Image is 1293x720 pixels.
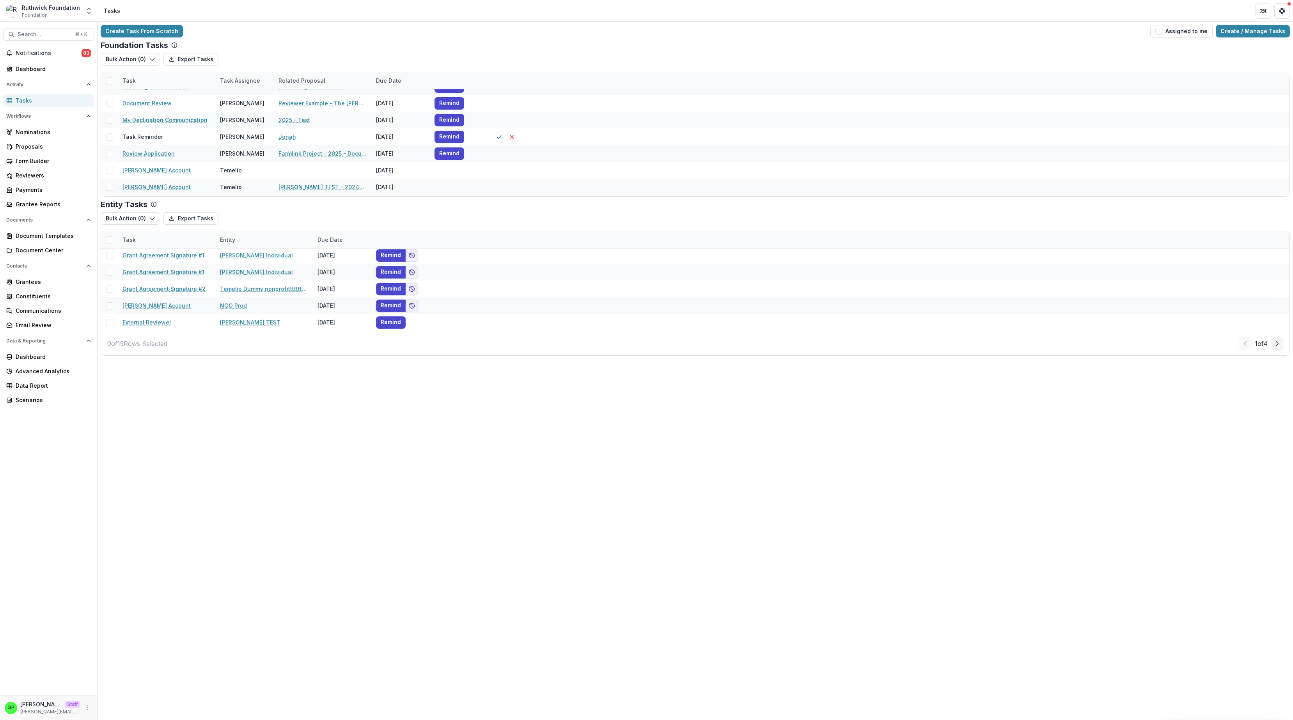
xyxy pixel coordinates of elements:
button: Add to friends [406,283,418,295]
button: Assigned to me [1150,25,1213,37]
button: Open Documents [3,214,94,226]
button: Add to friends [406,249,418,262]
button: Open Data & Reporting [3,335,94,347]
div: Task Assignee [215,72,274,89]
p: 0 of 15 Rows Selected [107,339,167,348]
div: Due Date [371,72,430,89]
span: Notifications [16,50,82,57]
button: Remind [376,283,406,295]
div: [PERSON_NAME] [220,116,264,124]
div: [DATE] [371,128,430,145]
div: [PERSON_NAME] [220,133,264,141]
button: Remind [376,266,406,278]
div: Temelio [220,183,242,191]
a: Scenarios [3,394,94,406]
div: Document Templates [16,232,88,240]
div: Task [118,72,215,89]
a: [PERSON_NAME] Account [122,301,191,310]
a: Proposals [3,140,94,153]
span: Documents [6,217,83,223]
div: Due Date [313,231,371,248]
span: Contacts [6,263,83,269]
a: Grantee Reports [3,198,94,211]
div: [DATE] [371,179,430,195]
div: Entity [215,231,313,248]
div: Related Proposal [274,72,371,89]
button: Open entity switcher [83,3,94,19]
a: Create Task From Scratch [101,25,183,37]
button: Complete [493,131,505,143]
div: Scenarios [16,396,88,404]
span: Activity [6,82,83,87]
span: Data & Reporting [6,338,83,344]
div: Communications [16,307,88,315]
button: Remind [376,316,406,329]
div: [PERSON_NAME] [220,149,264,158]
div: Email Review [16,321,88,329]
a: Document Center [3,244,94,257]
button: Add to friends [406,300,418,312]
div: [DATE] [371,95,430,112]
p: Entity Tasks [101,200,147,209]
button: Partners [1256,3,1271,19]
p: Task Reminder [122,133,163,141]
div: [DATE] [313,280,371,297]
div: [DATE] [371,162,430,179]
a: Grant Agreement Signature #1 [122,268,204,276]
div: Task [118,231,215,248]
div: [DATE] [313,314,371,331]
div: Grantees [16,278,88,286]
button: Remind [435,131,464,143]
p: [PERSON_NAME] [20,700,62,708]
button: Remind [435,97,464,110]
div: Task Assignee [215,76,265,85]
div: Form Builder [16,157,88,165]
div: Proposals [16,142,88,151]
a: [PERSON_NAME] Individual [220,251,293,259]
div: Data Report [16,381,88,390]
div: Constituents [16,292,88,300]
div: Tasks [16,96,88,105]
a: Email Review [3,319,94,332]
a: 2025 - Test [278,116,310,124]
a: [PERSON_NAME] TEST [220,318,280,326]
a: Document Review [122,99,172,107]
div: [DATE] [371,112,430,128]
a: Nominations [3,126,94,138]
div: Griffin Perry [7,705,14,710]
div: Tasks [104,7,120,15]
a: Communications [3,304,94,317]
button: Remind [376,300,406,312]
div: Nominations [16,128,88,136]
a: Grantees [3,275,94,288]
button: Remind [435,147,464,160]
div: Advanced Analytics [16,367,88,375]
div: Related Proposal [274,76,330,85]
button: Open Contacts [3,260,94,272]
div: [DATE] [371,145,430,162]
a: Payments [3,183,94,196]
div: Due Date [371,76,406,85]
button: Prev Page [1239,337,1252,350]
button: Bulk Action (0) [101,212,160,225]
div: [DATE] [313,264,371,280]
span: 1 of 4 [1255,339,1268,348]
nav: breadcrumb [101,5,123,16]
p: Staff [65,701,80,708]
a: Form Builder [3,154,94,167]
div: ⌘ + K [73,30,89,39]
div: [DATE] [313,247,371,264]
div: [PERSON_NAME] [220,99,264,107]
div: Reviewers [16,171,88,179]
div: Temelio [220,166,242,174]
a: External Reviewer [122,318,171,326]
a: [PERSON_NAME] Individual [220,268,293,276]
p: [PERSON_NAME][EMAIL_ADDRESS][DOMAIN_NAME] [20,708,80,715]
span: Search... [18,31,70,38]
a: Dashboard [3,350,94,363]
